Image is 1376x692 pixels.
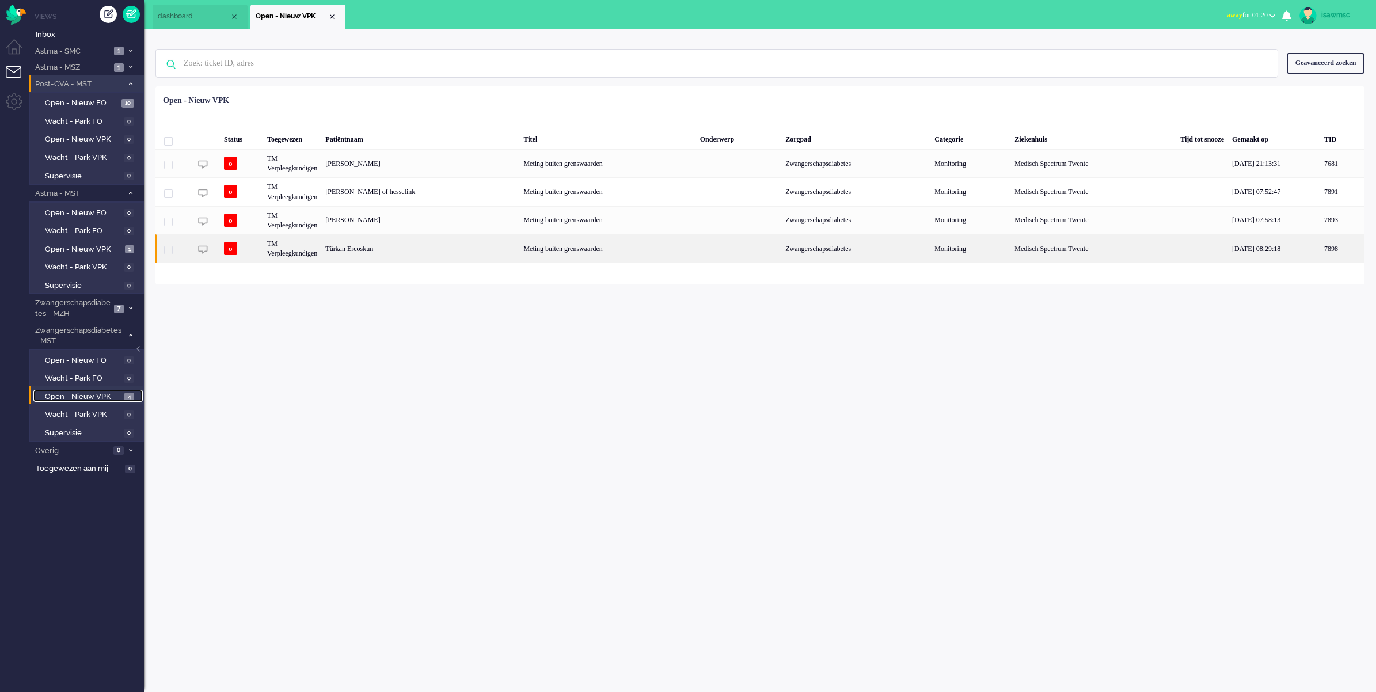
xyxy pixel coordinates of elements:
[224,185,237,198] span: o
[155,234,1364,263] div: 7898
[45,409,121,420] span: Wacht - Park VPK
[224,214,237,227] span: o
[155,149,1364,177] div: 7681
[124,135,134,144] span: 0
[198,159,208,169] img: ic_chat_grey.svg
[1010,149,1176,177] div: Medisch Spectrum Twente
[175,50,1262,77] input: Zoek: ticket ID, adres
[321,234,519,263] div: Türkan Ercoskun
[124,356,134,365] span: 0
[220,126,263,149] div: Status
[33,46,111,57] span: Astma - SMC
[1227,11,1242,19] span: away
[781,126,930,149] div: Zorgpad
[45,428,121,439] span: Supervisie
[930,206,1010,234] div: Monitoring
[1320,206,1364,234] div: 7893
[1176,206,1228,234] div: -
[6,66,32,92] li: Tickets menu
[124,117,134,126] span: 0
[124,154,134,162] span: 0
[6,93,32,119] li: Admin menu
[696,234,781,263] div: -
[256,12,328,21] span: Open - Nieuw VPK
[45,244,122,255] span: Open - Nieuw VPK
[124,393,134,401] span: 4
[1320,177,1364,206] div: 7891
[1010,234,1176,263] div: Medisch Spectrum Twente
[124,172,134,180] span: 0
[163,95,229,107] div: Open - Nieuw VPK
[45,98,119,109] span: Open - Nieuw FO
[263,126,321,149] div: Toegewezen
[100,6,117,23] div: Creëer ticket
[781,206,930,234] div: Zwangerschapsdiabetes
[519,149,695,177] div: Meting buiten grenswaarden
[781,149,930,177] div: Zwangerschapsdiabetes
[45,116,121,127] span: Wacht - Park FO
[113,446,124,455] span: 0
[33,242,143,255] a: Open - Nieuw VPK 1
[114,63,124,72] span: 1
[33,390,143,402] a: Open - Nieuw VPK 4
[33,325,123,347] span: Zwangerschapsdiabetes - MST
[930,149,1010,177] div: Monitoring
[156,50,186,79] img: ic-search-icon.svg
[263,149,321,177] div: TM Verpleegkundigen
[321,177,519,206] div: [PERSON_NAME] of hesselink
[781,234,930,263] div: Zwangerschapsdiabetes
[33,446,110,457] span: Overig
[33,115,143,127] a: Wacht - Park FO 0
[1220,3,1282,29] li: awayfor 01:20
[33,353,143,366] a: Open - Nieuw FO 0
[124,209,134,218] span: 0
[1320,126,1364,149] div: TID
[45,280,121,291] span: Supervisie
[153,5,248,29] li: Dashboard
[6,7,26,16] a: Omnidesk
[124,429,134,438] span: 0
[33,132,143,145] a: Open - Nieuw VPK 0
[33,224,143,237] a: Wacht - Park FO 0
[45,262,121,273] span: Wacht - Park VPK
[1228,149,1320,177] div: [DATE] 21:13:31
[1320,234,1364,263] div: 7898
[696,177,781,206] div: -
[45,134,121,145] span: Open - Nieuw VPK
[1320,149,1364,177] div: 7681
[33,188,123,199] span: Astma - MST
[45,355,121,366] span: Open - Nieuw FO
[263,206,321,234] div: TM Verpleegkundigen
[321,149,519,177] div: [PERSON_NAME]
[519,177,695,206] div: Meting buiten grenswaarden
[36,463,121,474] span: Toegewezen aan mij
[33,151,143,164] a: Wacht - Park VPK 0
[33,79,123,90] span: Post-CVA - MST
[224,157,237,170] span: o
[45,171,121,182] span: Supervisie
[250,5,345,29] li: View
[263,234,321,263] div: TM Verpleegkundigen
[36,29,144,40] span: Inbox
[124,374,134,383] span: 0
[198,188,208,198] img: ic_chat_grey.svg
[1176,177,1228,206] div: -
[45,226,121,237] span: Wacht - Park FO
[124,263,134,272] span: 0
[696,149,781,177] div: -
[781,177,930,206] div: Zwangerschapsdiabetes
[519,126,695,149] div: Titel
[198,216,208,226] img: ic_chat_grey.svg
[1228,206,1320,234] div: [DATE] 07:58:13
[1228,234,1320,263] div: [DATE] 08:29:18
[121,99,134,108] span: 10
[519,234,695,263] div: Meting buiten grenswaarden
[155,206,1364,234] div: 7893
[321,126,519,149] div: Patiëntnaam
[1228,177,1320,206] div: [DATE] 07:52:47
[328,12,337,21] div: Close tab
[125,245,134,254] span: 1
[1176,234,1228,263] div: -
[263,177,321,206] div: TM Verpleegkundigen
[114,305,124,313] span: 7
